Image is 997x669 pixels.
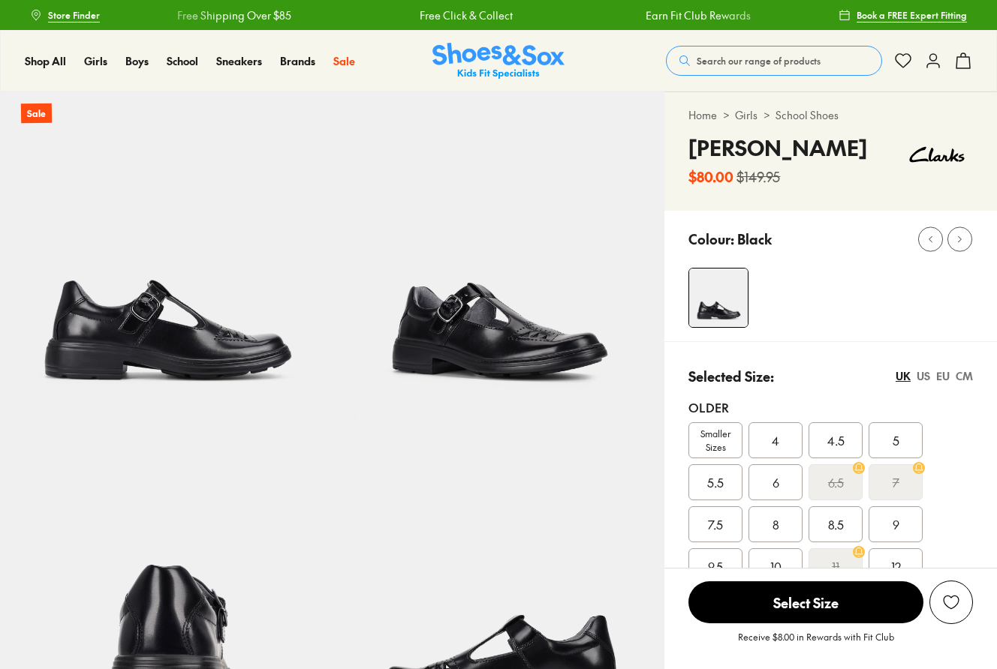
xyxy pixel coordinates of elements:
span: Book a FREE Expert Fitting [857,8,967,22]
div: EU [936,368,950,384]
div: US [917,368,930,384]
a: Brands [280,53,315,69]
img: 4-124007_1 [689,268,748,327]
a: Store Finder [30,1,100,28]
b: $80.00 [688,166,733,187]
a: Free Click & Collect [398,7,491,23]
a: Sneakers [216,53,262,69]
span: Search our range of products [697,54,821,67]
p: Selected Size: [688,366,774,386]
a: Boys [125,53,149,69]
span: Sale [333,53,355,68]
span: Store Finder [48,8,100,22]
a: Earn Fit Club Rewards [624,7,729,23]
a: Free Shipping Over $85 [155,7,269,23]
div: Older [688,398,973,416]
span: 7.5 [708,515,723,533]
s: 11 [832,557,839,575]
h4: [PERSON_NAME] [688,132,867,163]
button: Search our range of products [666,46,882,76]
span: Select Size [688,581,923,623]
span: 9.5 [708,557,723,575]
a: Girls [735,107,758,123]
span: Brands [280,53,315,68]
span: 5 [893,431,899,449]
span: Smaller Sizes [689,427,742,454]
a: Shoes & Sox [432,43,565,79]
s: 7 [893,473,899,491]
a: Shop All [25,53,66,69]
a: Book a FREE Expert Fitting [839,1,967,28]
span: 10 [770,557,782,575]
a: Home [688,107,717,123]
img: Vendor logo [901,132,973,177]
p: Colour: [688,229,734,249]
span: 12 [891,557,901,575]
span: Boys [125,53,149,68]
div: UK [896,368,911,384]
div: > > [688,107,973,123]
span: 5.5 [707,473,724,491]
a: School Shoes [776,107,839,123]
p: Sale [21,103,52,124]
p: Receive $8.00 in Rewards with Fit Club [738,630,894,657]
span: 9 [893,515,899,533]
button: Select Size [688,580,923,624]
a: Girls [84,53,107,69]
p: Black [737,229,772,249]
span: 6 [773,473,779,491]
img: SNS_Logo_Responsive.svg [432,43,565,79]
a: Sale [333,53,355,69]
s: $149.95 [736,166,780,187]
span: Sneakers [216,53,262,68]
s: 6.5 [828,473,844,491]
span: Shop All [25,53,66,68]
span: 4 [772,431,779,449]
a: School [167,53,198,69]
img: 5-124008_1 [333,91,665,424]
span: 8 [773,515,779,533]
span: 8.5 [828,515,844,533]
span: 4.5 [827,431,845,449]
span: School [167,53,198,68]
button: Add to Wishlist [929,580,973,624]
span: Girls [84,53,107,68]
div: CM [956,368,973,384]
